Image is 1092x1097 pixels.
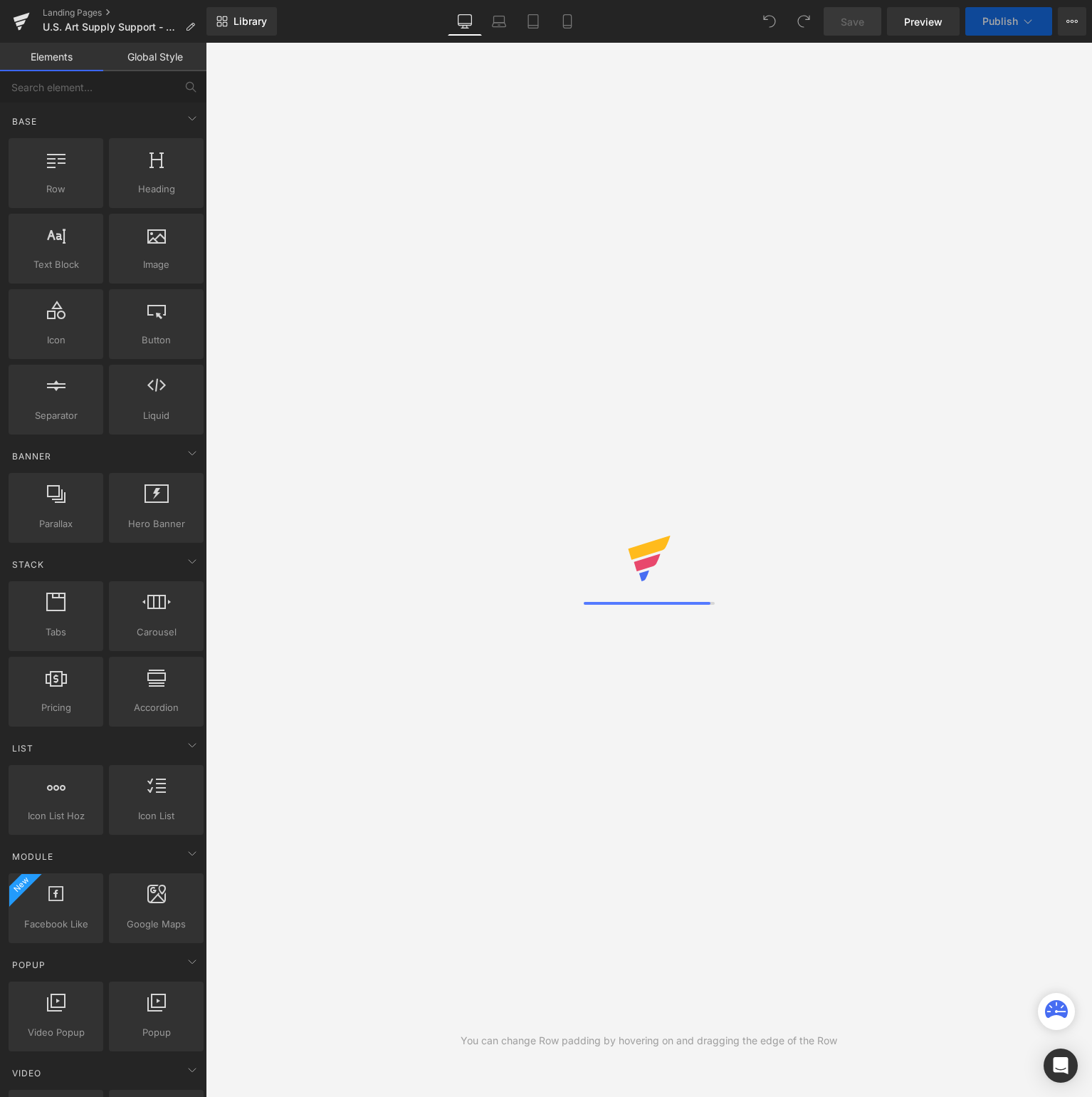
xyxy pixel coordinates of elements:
a: New Library [206,7,277,36]
span: Base [11,115,38,128]
span: Save [841,14,864,29]
span: Stack [11,558,46,571]
a: Landing Pages [43,7,206,19]
span: Module [11,850,55,863]
span: Popup [113,1025,199,1040]
a: Mobile [550,7,584,36]
span: U.S. Art Supply Support - S.D.S [43,21,179,33]
span: Text Block [13,257,99,272]
span: Video [11,1066,43,1080]
span: Image [113,257,199,272]
span: Popup [11,958,47,972]
button: Publish [965,7,1052,36]
a: Global Style [103,43,206,71]
span: Icon [13,333,99,348]
div: You can change Row padding by hovering on and dragging the edge of the Row [461,1033,837,1049]
span: Parallax [13,516,99,531]
span: Icon List Hoz [13,809,99,823]
span: List [11,742,35,755]
a: Laptop [482,7,516,36]
span: Tabs [13,625,99,640]
span: Banner [11,449,53,463]
a: Desktop [448,7,482,36]
span: Google Maps [113,917,199,932]
span: Library [233,15,267,28]
span: Pricing [13,700,99,715]
a: Tablet [516,7,550,36]
div: Open Intercom Messenger [1044,1049,1078,1083]
span: Liquid [113,408,199,423]
span: Accordion [113,700,199,715]
span: Row [13,182,99,197]
span: Preview [904,14,943,29]
span: Separator [13,408,99,423]
span: Carousel [113,625,199,640]
span: Publish [982,16,1018,27]
span: Facebook Like [13,917,99,932]
button: More [1058,7,1086,36]
span: Hero Banner [113,516,199,531]
span: Icon List [113,809,199,823]
span: Heading [113,182,199,197]
span: Video Popup [13,1025,99,1040]
button: Redo [789,7,818,36]
a: Preview [887,7,960,36]
button: Undo [755,7,784,36]
span: Button [113,333,199,348]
